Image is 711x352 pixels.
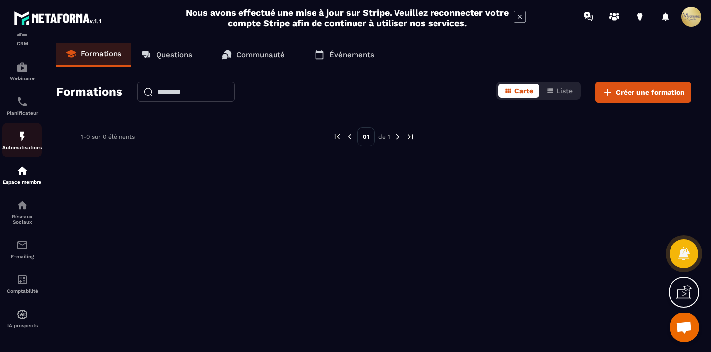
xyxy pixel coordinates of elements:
[305,43,384,67] a: Événements
[378,133,390,141] p: de 1
[2,145,42,150] p: Automatisations
[16,274,28,286] img: accountant
[670,313,699,342] div: Ouvrir le chat
[498,84,539,98] button: Carte
[540,84,579,98] button: Liste
[595,82,691,103] button: Créer une formation
[2,214,42,225] p: Réseaux Sociaux
[616,87,685,97] span: Créer une formation
[2,76,42,81] p: Webinaire
[394,132,402,141] img: next
[556,87,573,95] span: Liste
[16,239,28,251] img: email
[16,165,28,177] img: automations
[16,199,28,211] img: social-network
[16,309,28,320] img: automations
[2,179,42,185] p: Espace membre
[14,9,103,27] img: logo
[357,127,375,146] p: 01
[131,43,202,67] a: Questions
[212,43,295,67] a: Communauté
[81,49,121,58] p: Formations
[345,132,354,141] img: prev
[2,323,42,328] p: IA prospects
[2,267,42,301] a: accountantaccountantComptabilité
[156,50,192,59] p: Questions
[2,88,42,123] a: schedulerschedulerPlanificateur
[81,133,135,140] p: 1-0 sur 0 éléments
[2,192,42,232] a: social-networksocial-networkRéseaux Sociaux
[2,54,42,88] a: automationsautomationsWebinaire
[56,82,122,103] h2: Formations
[56,43,131,67] a: Formations
[185,7,509,28] h2: Nous avons effectué une mise à jour sur Stripe. Veuillez reconnecter votre compte Stripe afin de ...
[2,123,42,157] a: automationsautomationsAutomatisations
[16,130,28,142] img: automations
[329,50,374,59] p: Événements
[2,254,42,259] p: E-mailing
[2,110,42,116] p: Planificateur
[2,41,42,46] p: CRM
[237,50,285,59] p: Communauté
[2,232,42,267] a: emailemailE-mailing
[2,157,42,192] a: automationsautomationsEspace membre
[333,132,342,141] img: prev
[16,96,28,108] img: scheduler
[514,87,533,95] span: Carte
[2,19,42,54] a: formationformationCRM
[16,61,28,73] img: automations
[406,132,415,141] img: next
[2,288,42,294] p: Comptabilité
